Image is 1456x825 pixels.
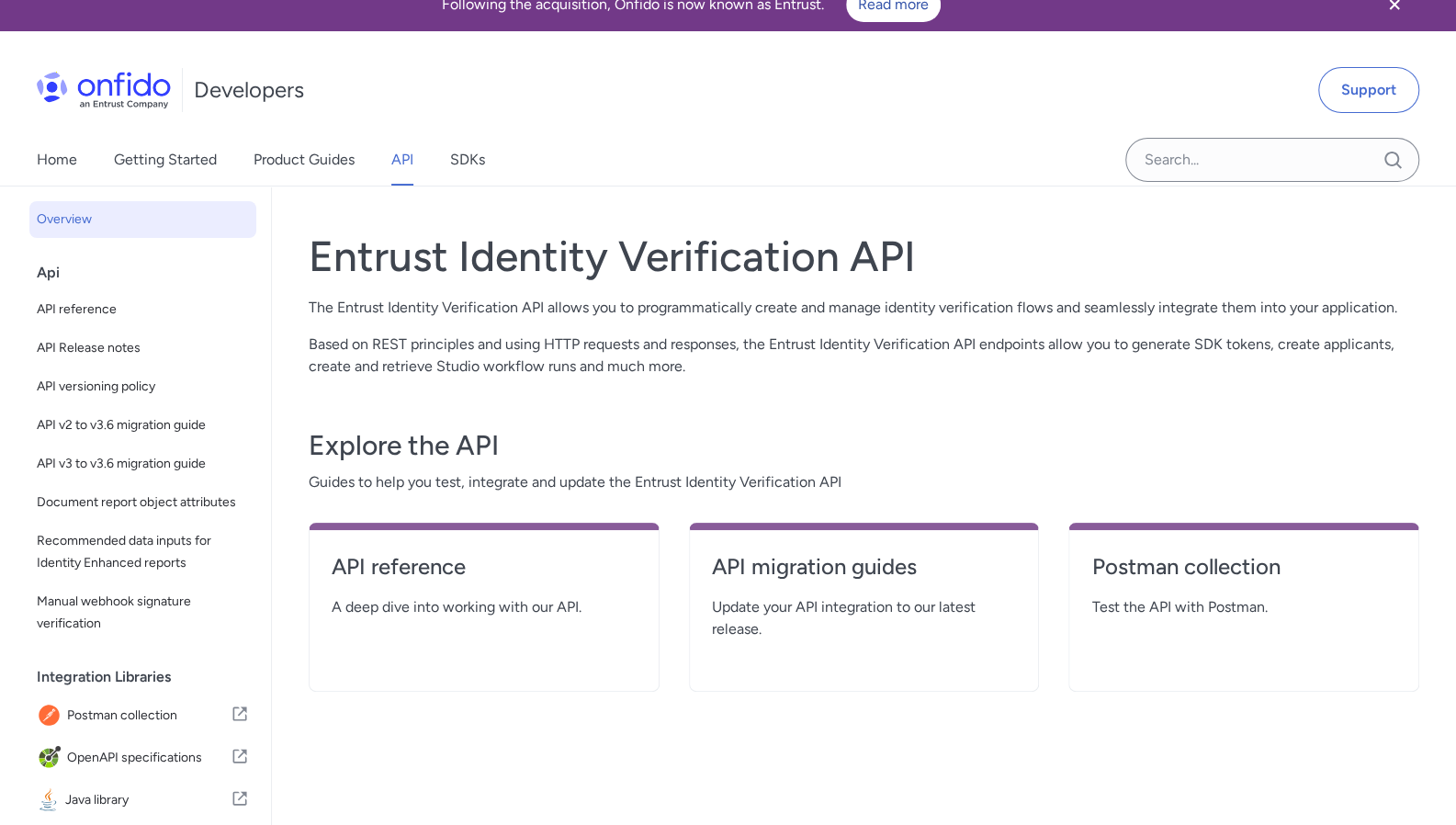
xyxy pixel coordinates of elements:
[712,596,1017,640] span: Update your API integration to our latest release.
[37,337,249,359] span: API Release notes
[37,591,249,635] span: Manual webhook signature verification
[332,596,637,618] span: A deep dive into working with our API.
[37,745,67,771] img: IconOpenAPI specifications
[1318,67,1419,113] a: Support
[29,484,256,521] a: Document report object attributes
[450,134,485,186] a: SDKs
[29,201,256,238] a: Overview
[37,254,264,291] div: Api
[29,695,256,736] a: IconPostman collectionPostman collection
[37,134,77,186] a: Home
[29,583,256,642] a: Manual webhook signature verification
[37,209,249,231] span: Overview
[309,471,1419,493] span: Guides to help you test, integrate and update the Entrust Identity Verification API
[29,780,256,820] a: IconJava libraryJava library
[1091,552,1396,582] h4: Postman collection
[67,745,231,771] span: OpenAPI specifications
[37,703,67,729] img: IconPostman collection
[1125,138,1419,182] input: Onfido search input field
[1091,596,1396,618] span: Test the API with Postman.
[309,297,1419,319] p: The Entrust Identity Verification API allows you to programmatically create and manage identity v...
[391,134,413,186] a: API
[29,291,256,328] a: API reference
[309,333,1419,378] p: Based on REST principles and using HTTP requests and responses, the Entrust Identity Verification...
[309,427,1419,464] h3: Explore the API
[29,330,256,367] a: API Release notes
[37,787,65,813] img: IconJava library
[29,738,256,778] a: IconOpenAPI specificationsOpenAPI specifications
[332,552,637,596] a: API reference
[114,134,217,186] a: Getting Started
[37,299,249,321] span: API reference
[37,492,249,514] span: Document report object attributes
[712,552,1017,582] h4: API migration guides
[37,414,249,436] span: API v2 to v3.6 migration guide
[712,552,1017,596] a: API migration guides
[65,787,231,813] span: Java library
[1091,552,1396,596] a: Postman collection
[37,453,249,475] span: API v3 to v3.6 migration guide
[37,72,171,108] img: Onfido Logo
[37,530,249,574] span: Recommended data inputs for Identity Enhanced reports
[37,376,249,398] span: API versioning policy
[29,446,256,482] a: API v3 to v3.6 migration guide
[254,134,355,186] a: Product Guides
[37,659,264,695] div: Integration Libraries
[29,368,256,405] a: API versioning policy
[29,523,256,582] a: Recommended data inputs for Identity Enhanced reports
[332,552,637,582] h4: API reference
[67,703,231,729] span: Postman collection
[29,407,256,444] a: API v2 to v3.6 migration guide
[309,231,1419,282] h1: Entrust Identity Verification API
[194,75,304,105] h1: Developers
